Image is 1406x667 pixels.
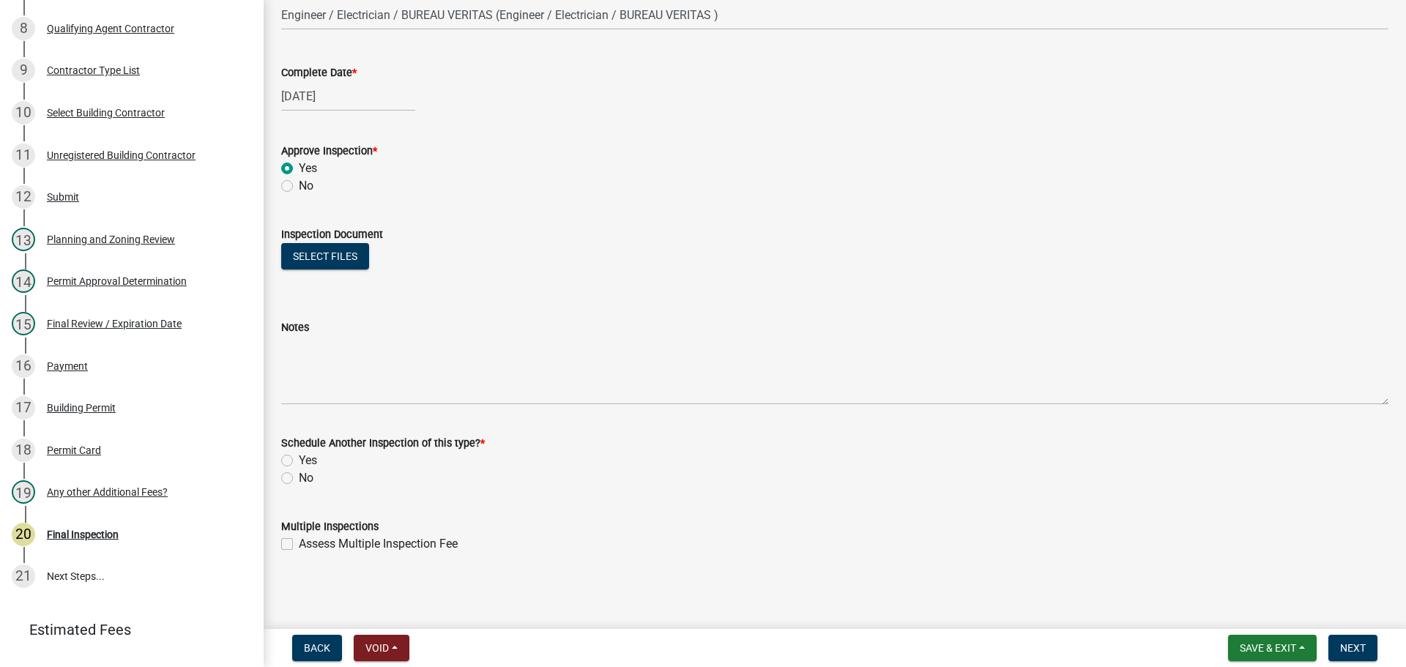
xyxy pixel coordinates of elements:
div: Building Permit [47,403,116,413]
div: 8 [12,17,35,40]
div: 12 [12,185,35,209]
span: Next [1340,642,1366,654]
button: Back [292,635,342,661]
div: Final Review / Expiration Date [47,318,182,329]
div: Select Building Contractor [47,108,165,118]
input: mm/dd/yyyy [281,81,415,111]
div: 17 [12,396,35,420]
label: Notes [281,323,309,333]
div: 9 [12,59,35,82]
span: Save & Exit [1240,642,1296,654]
div: 14 [12,269,35,293]
div: 13 [12,228,35,251]
label: Yes [299,160,317,177]
label: Approve Inspection [281,146,377,157]
label: Yes [299,452,317,469]
span: Back [304,642,330,654]
div: Submit [47,192,79,202]
span: Void [365,642,389,654]
div: 20 [12,523,35,546]
label: Schedule Another Inspection of this type? [281,439,485,449]
label: Assess Multiple Inspection Fee [299,535,458,553]
div: Permit Approval Determination [47,276,187,286]
div: Contractor Type List [47,65,140,75]
div: Planning and Zoning Review [47,234,175,245]
div: 15 [12,312,35,335]
label: No [299,469,313,487]
div: 11 [12,144,35,167]
div: Permit Card [47,445,101,455]
div: 18 [12,439,35,462]
label: Multiple Inspections [281,522,379,532]
label: Inspection Document [281,230,383,240]
button: Select files [281,243,369,269]
div: 19 [12,480,35,504]
div: Unregistered Building Contractor [47,150,196,160]
div: Qualifying Agent Contractor [47,23,174,34]
a: Estimated Fees [12,615,240,644]
div: Final Inspection [47,529,119,540]
div: 21 [12,564,35,588]
div: Payment [47,361,88,371]
div: 16 [12,354,35,378]
div: 10 [12,101,35,124]
button: Void [354,635,409,661]
label: No [299,177,313,195]
button: Next [1328,635,1377,661]
div: Any other Additional Fees? [47,487,168,497]
label: Complete Date [281,68,357,78]
button: Save & Exit [1228,635,1317,661]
